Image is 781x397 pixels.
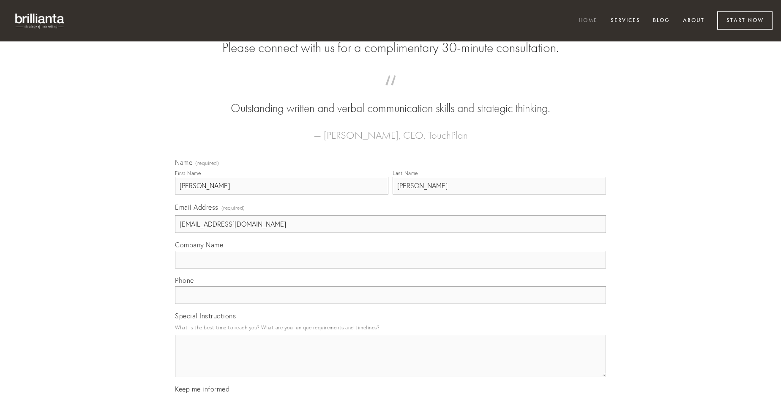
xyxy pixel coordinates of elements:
[677,14,710,28] a: About
[188,84,593,117] blockquote: Outstanding written and verbal communication skills and strategic thinking.
[393,170,418,176] div: Last Name
[605,14,646,28] a: Services
[175,203,218,211] span: Email Address
[8,8,72,33] img: brillianta - research, strategy, marketing
[175,241,223,249] span: Company Name
[188,117,593,144] figcaption: — [PERSON_NAME], CEO, TouchPlan
[717,11,773,30] a: Start Now
[175,170,201,176] div: First Name
[175,312,236,320] span: Special Instructions
[647,14,675,28] a: Blog
[175,276,194,285] span: Phone
[175,385,229,393] span: Keep me informed
[175,322,606,333] p: What is the best time to reach you? What are your unique requirements and timelines?
[221,202,245,214] span: (required)
[175,40,606,56] h2: Please connect with us for a complimentary 30-minute consultation.
[573,14,603,28] a: Home
[195,161,219,166] span: (required)
[188,84,593,100] span: “
[175,158,192,167] span: Name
